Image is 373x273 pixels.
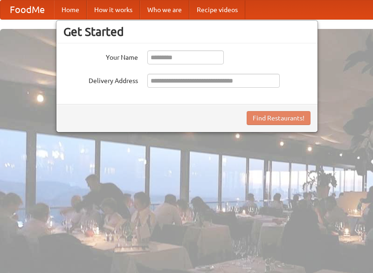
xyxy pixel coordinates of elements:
a: How it works [87,0,140,19]
button: Find Restaurants! [247,111,311,125]
a: Recipe videos [189,0,245,19]
a: Who we are [140,0,189,19]
a: FoodMe [0,0,54,19]
label: Delivery Address [63,74,138,85]
a: Home [54,0,87,19]
h3: Get Started [63,25,311,39]
label: Your Name [63,50,138,62]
